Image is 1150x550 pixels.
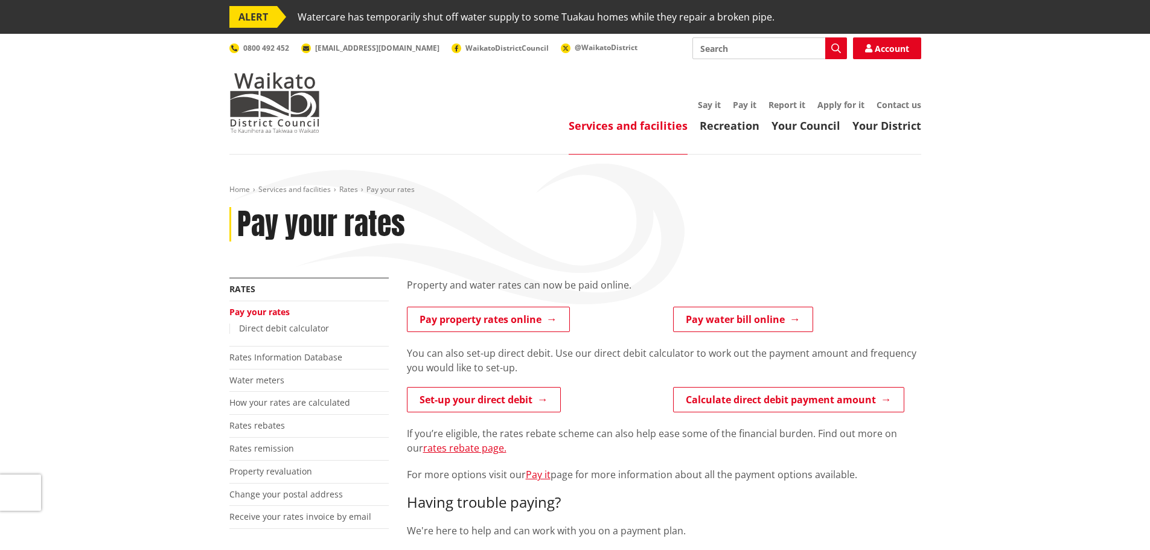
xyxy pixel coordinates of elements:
[852,118,921,133] a: Your District
[407,387,561,412] a: Set-up your direct debit
[339,184,358,194] a: Rates
[407,494,921,511] h3: Having trouble paying?
[673,387,904,412] a: Calculate direct debit payment amount
[258,184,331,194] a: Services and facilities
[465,43,549,53] span: WaikatoDistrictCouncil
[366,184,415,194] span: Pay your rates
[407,346,921,375] p: You can also set-up direct debit. Use our direct debit calculator to work out the payment amount ...
[229,488,343,500] a: Change your postal address
[229,351,342,363] a: Rates Information Database
[229,43,289,53] a: 0800 492 452
[877,99,921,110] a: Contact us
[315,43,439,53] span: [EMAIL_ADDRESS][DOMAIN_NAME]
[575,42,637,53] span: @WaikatoDistrict
[229,185,921,195] nav: breadcrumb
[569,118,688,133] a: Services and facilities
[698,99,721,110] a: Say it
[733,99,756,110] a: Pay it
[229,6,277,28] span: ALERT
[768,99,805,110] a: Report it
[700,118,759,133] a: Recreation
[229,184,250,194] a: Home
[853,37,921,59] a: Account
[229,306,290,318] a: Pay your rates
[692,37,847,59] input: Search input
[407,426,921,455] p: If you’re eligible, the rates rebate scheme can also help ease some of the financial burden. Find...
[298,6,775,28] span: Watercare has temporarily shut off water supply to some Tuakau homes while they repair a broken p...
[237,207,405,242] h1: Pay your rates
[673,307,813,332] a: Pay water bill online
[771,118,840,133] a: Your Council
[561,42,637,53] a: @WaikatoDistrict
[239,322,329,334] a: Direct debit calculator
[407,278,921,307] div: Property and water rates can now be paid online.
[423,441,506,455] a: rates rebate page.
[229,420,285,431] a: Rates rebates
[243,43,289,53] span: 0800 492 452
[407,467,921,482] p: For more options visit our page for more information about all the payment options available.
[301,43,439,53] a: [EMAIL_ADDRESS][DOMAIN_NAME]
[229,283,255,295] a: Rates
[229,397,350,408] a: How your rates are calculated
[407,523,921,538] p: We're here to help and can work with you on a payment plan.
[229,443,294,454] a: Rates remission
[229,465,312,477] a: Property revaluation
[452,43,549,53] a: WaikatoDistrictCouncil
[526,468,551,481] a: Pay it
[407,307,570,332] a: Pay property rates online
[229,511,371,522] a: Receive your rates invoice by email
[229,72,320,133] img: Waikato District Council - Te Kaunihera aa Takiwaa o Waikato
[817,99,864,110] a: Apply for it
[229,374,284,386] a: Water meters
